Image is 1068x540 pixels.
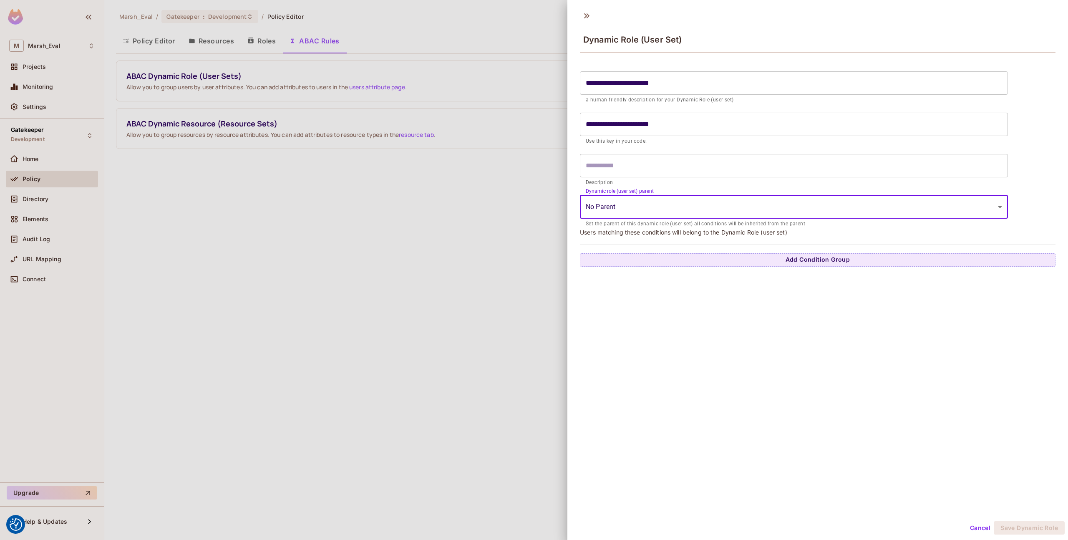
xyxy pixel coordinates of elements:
button: Add Condition Group [580,253,1055,267]
button: Cancel [967,521,994,535]
p: Description [586,179,1002,187]
p: Use this key in your code. [586,137,1002,146]
p: Users matching these conditions will belong to the Dynamic Role (user set) [580,228,1055,236]
img: Revisit consent button [10,518,22,531]
label: Dynamic role (user set) parent [586,187,653,194]
p: a human-friendly description for your Dynamic Role (user set) [586,96,1002,104]
p: Set the parent of this dynamic role (user set) all conditions will be inherited from the parent [586,220,1002,228]
span: Dynamic Role (User Set) [583,35,682,45]
div: Without label [580,195,1008,219]
button: Save Dynamic Role [994,521,1065,535]
button: Consent Preferences [10,518,22,531]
